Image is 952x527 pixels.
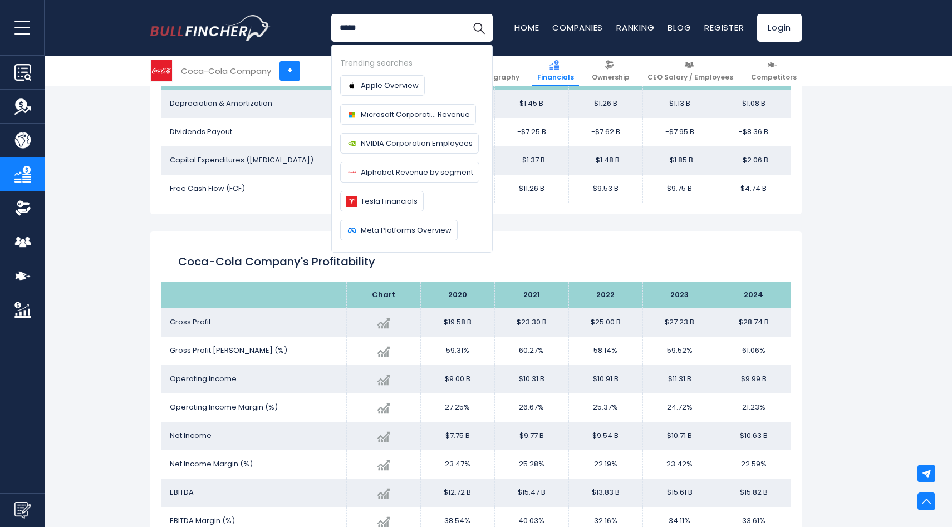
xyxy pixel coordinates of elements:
span: Dividends Payout [170,126,232,137]
img: Company logo [346,167,357,178]
span: CEO Salary / Employees [647,73,733,82]
td: $9.53 B [568,175,642,203]
td: $19.58 B [420,308,494,337]
td: $13.83 B [568,479,642,507]
span: Meta Platforms Overview [361,224,452,236]
span: Financials [537,73,574,82]
td: -$2.06 B [717,146,791,175]
th: Chart [346,282,420,308]
td: $28.74 B [717,308,791,337]
td: 21.23% [717,393,791,422]
div: Coca-Cola Company [181,65,271,77]
img: Company logo [346,138,357,149]
a: Tesla Financials [340,191,424,211]
td: 58.14% [568,337,642,365]
img: Company logo [346,225,357,236]
td: $15.47 B [494,479,568,507]
td: 25.28% [494,450,568,479]
td: $1.26 B [568,90,642,118]
td: $10.71 B [642,422,717,450]
a: Go to homepage [150,15,270,41]
span: Ownership [592,73,630,82]
th: 2022 [568,282,642,308]
td: $25.00 B [568,308,642,337]
span: Alphabet Revenue by segment [361,166,473,178]
a: Competitors [746,56,802,86]
td: $23.30 B [494,308,568,337]
img: Company logo [346,109,357,120]
td: 23.42% [642,450,717,479]
a: Register [704,22,744,33]
a: Companies [552,22,603,33]
span: Competitors [751,73,797,82]
td: $7.75 B [420,422,494,450]
span: Net Income Margin (%) [170,459,253,469]
td: 22.59% [717,450,791,479]
a: NVIDIA Corporation Employees [340,133,479,154]
span: Gross Profit [170,317,211,327]
th: 2023 [642,282,717,308]
td: $10.63 B [717,422,791,450]
span: Gross Profit [PERSON_NAME] (%) [170,345,287,356]
span: Operating Income Margin (%) [170,402,278,412]
a: Blog [668,22,691,33]
button: Search [465,14,493,42]
span: Net Income [170,430,212,441]
td: $1.45 B [494,90,568,118]
td: 59.52% [642,337,717,365]
a: CEO Salary / Employees [642,56,738,86]
td: -$7.25 B [494,118,568,146]
td: 22.19% [568,450,642,479]
img: Company logo [346,80,357,91]
td: $1.13 B [642,90,717,118]
td: $1.08 B [717,90,791,118]
td: 23.47% [420,450,494,479]
span: Microsoft Corporati... Revenue [361,109,470,120]
td: 25.37% [568,393,642,422]
th: 2024 [717,282,791,308]
span: EBITDA Margin (%) [170,515,235,526]
img: KO logo [151,60,172,81]
a: Home [514,22,539,33]
td: $10.91 B [568,365,642,393]
span: Apple Overview [361,80,419,91]
span: Free Cash Flow (FCF) [170,183,245,194]
img: Ownership [14,200,31,216]
td: $15.61 B [642,479,717,507]
td: $9.99 B [717,365,791,393]
td: 61.06% [717,337,791,365]
span: EBITDA [170,487,194,498]
th: 2020 [420,282,494,308]
td: 26.67% [494,393,568,422]
img: Company logo [346,196,357,207]
td: $15.82 B [717,479,791,507]
td: $12.72 B [420,479,494,507]
span: Depreciation & Amortization [170,98,272,109]
td: -$7.62 B [568,118,642,146]
td: $9.54 B [568,422,642,450]
a: Ranking [616,22,654,33]
span: Tesla Financials [361,195,418,207]
td: -$1.48 B [568,146,642,175]
th: 2021 [494,282,568,308]
td: 27.25% [420,393,494,422]
h2: Coca-Cola Company's Profitability [178,253,774,270]
a: Microsoft Corporati... Revenue [340,104,476,125]
td: $9.75 B [642,175,717,203]
td: -$7.95 B [642,118,717,146]
span: Capital Expenditures ([MEDICAL_DATA]) [170,155,313,165]
td: -$8.36 B [717,118,791,146]
td: -$1.37 B [494,146,568,175]
span: Operating Income [170,373,237,384]
a: Meta Platforms Overview [340,220,458,240]
td: $9.00 B [420,365,494,393]
td: $9.77 B [494,422,568,450]
td: $10.31 B [494,365,568,393]
td: 24.72% [642,393,717,422]
td: $11.26 B [494,175,568,203]
td: $4.74 B [717,175,791,203]
td: 59.31% [420,337,494,365]
a: Financials [532,56,579,86]
td: 60.27% [494,337,568,365]
div: Trending searches [340,57,484,70]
